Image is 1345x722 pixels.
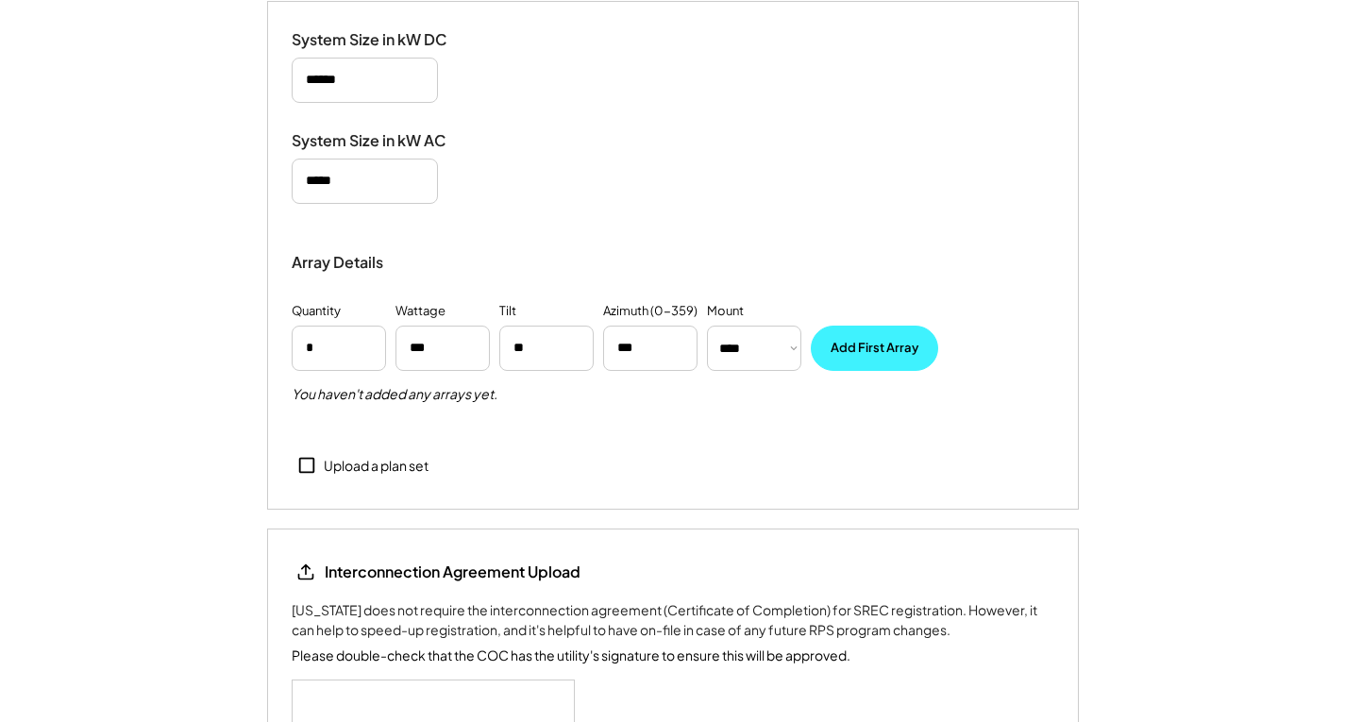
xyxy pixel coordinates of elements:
div: Please double-check that the COC has the utility's signature to ensure this will be approved. [292,646,850,665]
div: [US_STATE] does not require the interconnection agreement (Certificate of Completion) for SREC re... [292,600,1054,640]
div: Wattage [395,302,446,321]
div: Mount [707,302,744,321]
div: System Size in kW DC [292,30,480,50]
div: System Size in kW AC [292,131,480,151]
div: Azimuth (0-359) [603,302,698,321]
div: Array Details [292,251,386,274]
div: Interconnection Agreement Upload [325,562,580,582]
div: Tilt [499,302,516,321]
h5: You haven't added any arrays yet. [292,385,497,404]
button: Add First Array [811,326,938,371]
div: Quantity [292,302,341,321]
div: Upload a plan set [324,457,429,476]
